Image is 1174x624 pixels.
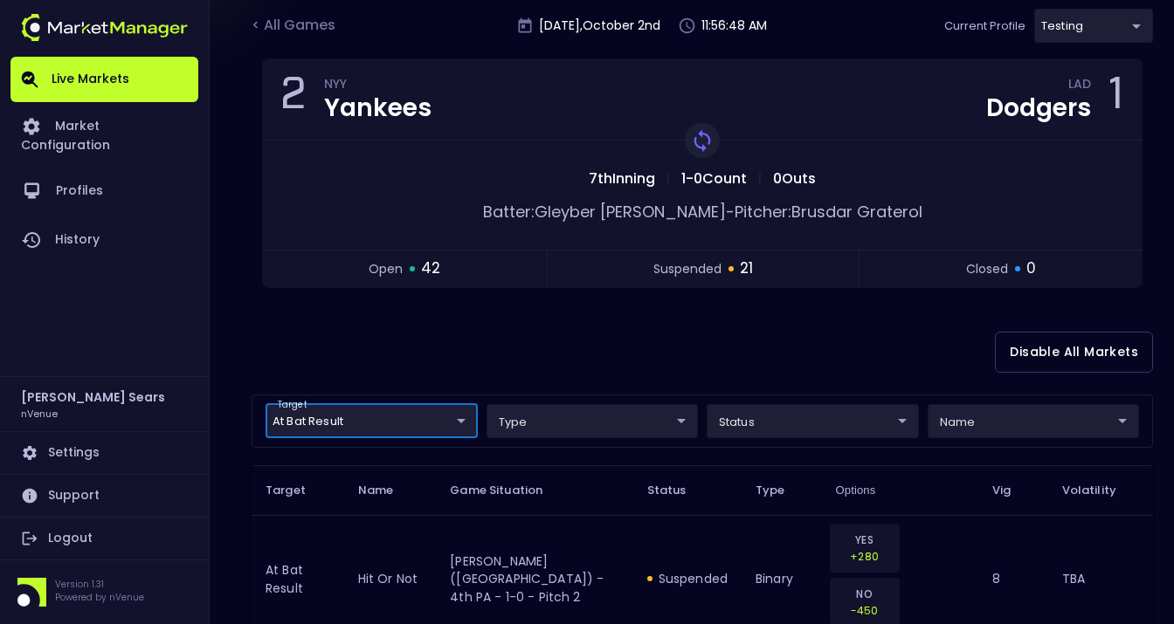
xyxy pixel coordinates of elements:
label: target [278,399,307,411]
img: replayImg [690,128,715,153]
span: suspended [653,260,722,278]
a: Profiles [10,167,198,216]
p: Current Profile [944,17,1026,35]
div: Dodgers [986,96,1091,120]
span: closed [966,260,1008,278]
span: | [752,168,768,189]
a: Support [10,475,198,517]
div: 2 [280,73,307,126]
p: Version 1.31 [55,578,144,591]
span: Batter: Gleyber [PERSON_NAME] [483,201,726,223]
span: Target [266,483,328,498]
span: 0 [1026,257,1036,280]
div: 1 [1108,73,1124,126]
div: target [707,404,919,438]
p: Powered by nVenue [55,591,144,604]
h3: nVenue [21,407,58,420]
div: Version 1.31Powered by nVenue [10,578,198,607]
a: Logout [10,518,198,559]
span: - [726,201,735,223]
span: 0 Outs [768,168,821,189]
a: Live Markets [10,57,198,102]
span: Status [647,483,709,498]
p: +280 [841,548,888,565]
p: YES [841,531,888,548]
h2: [PERSON_NAME] Sears [21,387,165,407]
span: Type [756,483,808,498]
span: | [660,168,676,189]
div: LAD [1068,79,1091,93]
span: 1 - 0 Count [676,168,752,189]
div: target [487,404,699,438]
span: Game Situation [450,483,565,498]
span: 7th Inning [584,168,660,189]
p: NO [841,586,888,602]
span: 42 [421,257,440,280]
div: target [1034,9,1153,43]
a: Market Configuration [10,102,198,167]
button: Disable All Markets [995,332,1153,373]
div: suspended [647,570,728,587]
span: Pitcher: Brusdar Graterol [735,201,922,223]
p: -450 [841,602,888,619]
p: 11:56:48 AM [701,17,767,35]
span: open [369,260,403,278]
th: Options [822,465,979,515]
div: NYY [324,79,432,93]
a: Settings [10,432,198,474]
span: Name [358,483,417,498]
img: logo [21,14,188,41]
span: Vig [992,483,1033,498]
div: < All Games [252,15,339,38]
p: [DATE] , October 2 nd [539,17,660,35]
div: target [266,404,478,438]
a: History [10,216,198,264]
div: target [928,404,1140,438]
span: Volatility [1062,483,1139,498]
div: Yankees [324,96,432,120]
span: 21 [740,257,753,280]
